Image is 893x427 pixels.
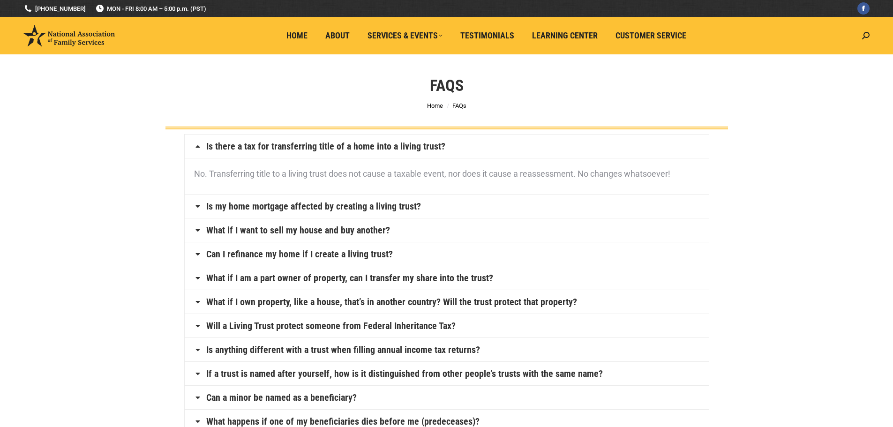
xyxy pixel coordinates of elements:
a: Is anything different with a trust when filling annual income tax returns? [206,345,480,354]
h1: FAQs [430,75,464,96]
a: About [319,27,356,45]
span: Customer Service [615,30,686,41]
a: [PHONE_NUMBER] [23,4,86,13]
a: Will a Living Trust protect someone from Federal Inheritance Tax? [206,321,456,330]
span: About [325,30,350,41]
span: Home [286,30,308,41]
span: MON - FRI 8:00 AM – 5:00 p.m. (PST) [95,4,206,13]
a: What if I own property, like a house, that’s in another country? Will the trust protect that prop... [206,297,577,307]
span: Learning Center [532,30,598,41]
a: Learning Center [525,27,604,45]
p: No. Transferring title to a living trust does not cause a taxable event, nor does it cause a reas... [194,165,699,182]
img: National Association of Family Services [23,25,115,46]
span: FAQs [452,102,466,109]
a: What if I want to sell my house and buy another? [206,225,390,235]
a: Facebook page opens in new window [857,2,870,15]
a: Home [427,102,443,109]
span: Testimonials [460,30,514,41]
a: If a trust is named after yourself, how is it distinguished from other people’s trusts with the s... [206,369,603,378]
a: Can a minor be named as a beneficiary? [206,393,357,402]
a: Is there a tax for transferring title of a home into a living trust? [206,142,445,151]
a: What if I am a part owner of property, can I transfer my share into the trust? [206,273,493,283]
a: What happens if one of my beneficiaries dies before me (predeceases)? [206,417,480,426]
span: Services & Events [368,30,443,41]
a: Testimonials [454,27,521,45]
a: Can I refinance my home if I create a living trust? [206,249,393,259]
a: Customer Service [609,27,693,45]
a: Home [280,27,314,45]
a: Is my home mortgage affected by creating a living trust? [206,202,421,211]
